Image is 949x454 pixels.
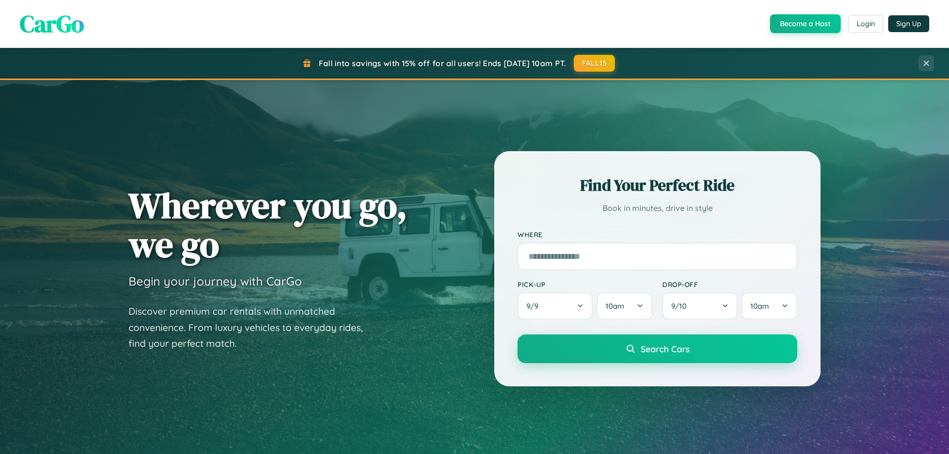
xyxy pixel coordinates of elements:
[888,15,929,32] button: Sign Up
[574,55,615,72] button: FALL15
[526,301,543,311] span: 9 / 9
[597,292,652,320] button: 10am
[662,292,737,320] button: 9/10
[605,301,624,311] span: 10am
[770,14,841,33] button: Become a Host
[518,334,797,363] button: Search Cars
[20,7,84,40] span: CarGo
[641,343,690,354] span: Search Cars
[129,274,302,289] h3: Begin your journey with CarGo
[518,292,593,320] button: 9/9
[319,58,566,68] span: Fall into savings with 15% off for all users! Ends [DATE] 10am PT.
[518,230,797,239] label: Where
[129,303,376,352] p: Discover premium car rentals with unmatched convenience. From luxury vehicles to everyday rides, ...
[750,301,769,311] span: 10am
[671,301,691,311] span: 9 / 10
[848,15,883,33] button: Login
[129,186,407,264] h1: Wherever you go, we go
[518,201,797,215] p: Book in minutes, drive in style
[518,174,797,196] h2: Find Your Perfect Ride
[518,280,652,289] label: Pick-up
[741,292,797,320] button: 10am
[662,280,797,289] label: Drop-off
